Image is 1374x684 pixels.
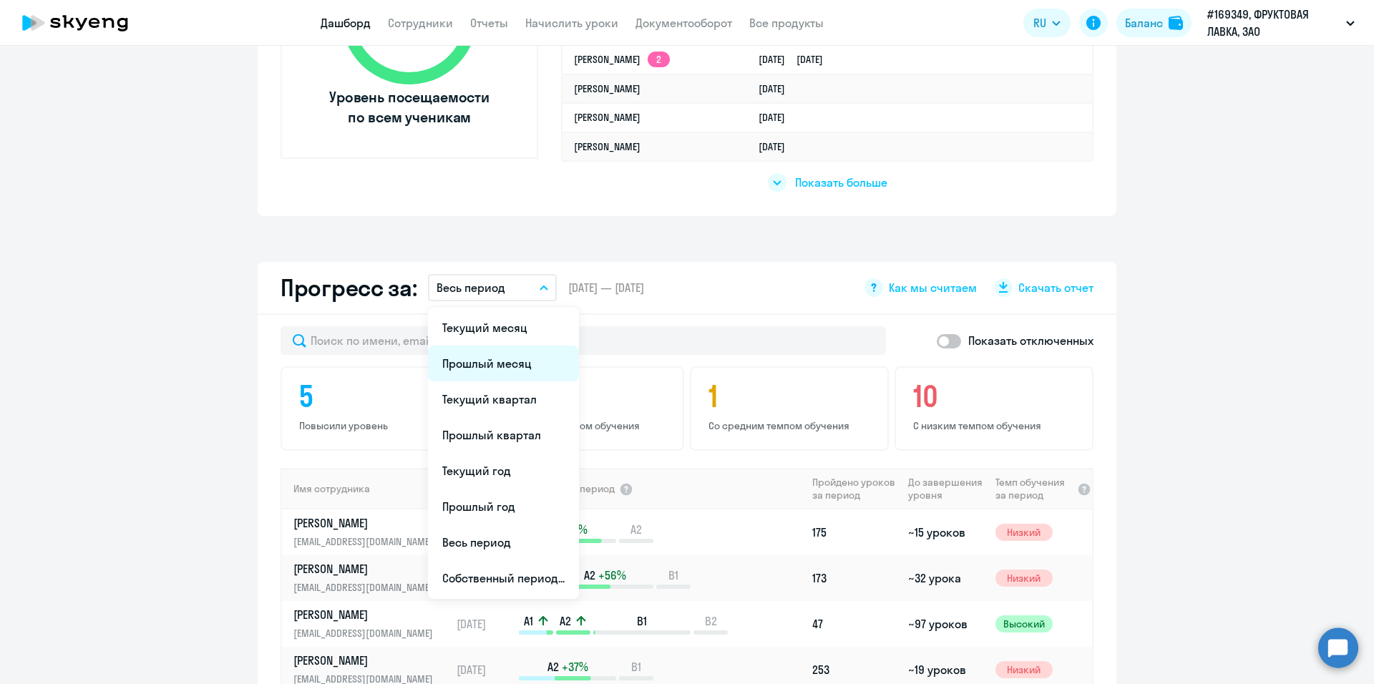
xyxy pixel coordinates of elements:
[281,326,886,355] input: Поиск по имени, email, продукту или статусу
[807,509,902,555] td: 175
[708,379,874,414] h4: 1
[568,280,644,295] span: [DATE] — [DATE]
[807,555,902,601] td: 173
[547,659,559,675] span: A2
[293,607,441,622] p: [PERSON_NAME]
[668,567,678,583] span: B1
[902,555,989,601] td: ~32 урока
[631,659,641,675] span: B1
[574,53,670,66] a: [PERSON_NAME]2
[598,567,626,583] span: +56%
[1116,9,1192,37] button: Балансbalance
[428,307,579,599] ul: RU
[293,580,441,595] p: [EMAIL_ADDRESS][DOMAIN_NAME]
[451,601,517,647] td: [DATE]
[293,653,441,668] p: [PERSON_NAME]
[388,16,453,30] a: Сотрудники
[995,570,1053,587] span: Низкий
[995,524,1053,541] span: Низкий
[705,613,717,629] span: B2
[648,52,670,67] app-skyeng-badge: 2
[635,16,732,30] a: Документооборот
[759,53,834,66] a: [DATE][DATE]
[504,419,670,432] p: С высоким темпом обучения
[807,468,902,509] th: Пройдено уроков за период
[470,16,508,30] a: Отчеты
[562,659,588,675] span: +37%
[795,175,887,190] span: Показать больше
[1023,9,1071,37] button: RU
[504,379,670,414] h4: 2
[524,613,533,629] span: A1
[584,567,595,583] span: A2
[1207,6,1340,40] p: #169349, ФРУКТОВАЯ ЛАВКА, ЗАО
[902,601,989,647] td: ~97 уроков
[902,509,989,555] td: ~15 уроков
[293,625,441,641] p: [EMAIL_ADDRESS][DOMAIN_NAME]
[327,87,492,127] span: Уровень посещаемости по всем ученикам
[293,515,450,549] a: [PERSON_NAME][EMAIL_ADDRESS][DOMAIN_NAME]
[293,534,441,549] p: [EMAIL_ADDRESS][DOMAIN_NAME]
[807,601,902,647] td: 47
[889,280,977,295] span: Как мы считаем
[995,476,1073,502] span: Темп обучения за период
[995,615,1053,632] span: Высокий
[293,561,441,577] p: [PERSON_NAME]
[1125,14,1163,31] div: Баланс
[299,419,465,432] p: Повысили уровень
[560,613,571,629] span: A2
[913,419,1079,432] p: С низким темпом обучения
[630,522,642,537] span: A2
[1200,6,1362,40] button: #169349, ФРУКТОВАЯ ЛАВКА, ЗАО
[525,16,618,30] a: Начислить уроки
[282,468,451,509] th: Имя сотрудника
[637,613,647,629] span: B1
[749,16,824,30] a: Все продукты
[1033,14,1046,31] span: RU
[968,332,1093,349] p: Показать отключенных
[1169,16,1183,30] img: balance
[428,274,557,301] button: Весь период
[574,82,640,95] a: [PERSON_NAME]
[708,419,874,432] p: Со средним темпом обучения
[759,140,796,153] a: [DATE]
[902,468,989,509] th: До завершения уровня
[293,515,441,531] p: [PERSON_NAME]
[759,82,796,95] a: [DATE]
[437,279,505,296] p: Весь период
[1018,280,1093,295] span: Скачать отчет
[913,379,1079,414] h4: 10
[995,661,1053,678] span: Низкий
[574,111,640,124] a: [PERSON_NAME]
[293,607,450,641] a: [PERSON_NAME][EMAIL_ADDRESS][DOMAIN_NAME]
[759,111,796,124] a: [DATE]
[321,16,371,30] a: Дашборд
[574,140,640,153] a: [PERSON_NAME]
[299,379,465,414] h4: 5
[281,273,416,302] h2: Прогресс за:
[293,561,450,595] a: [PERSON_NAME][EMAIL_ADDRESS][DOMAIN_NAME]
